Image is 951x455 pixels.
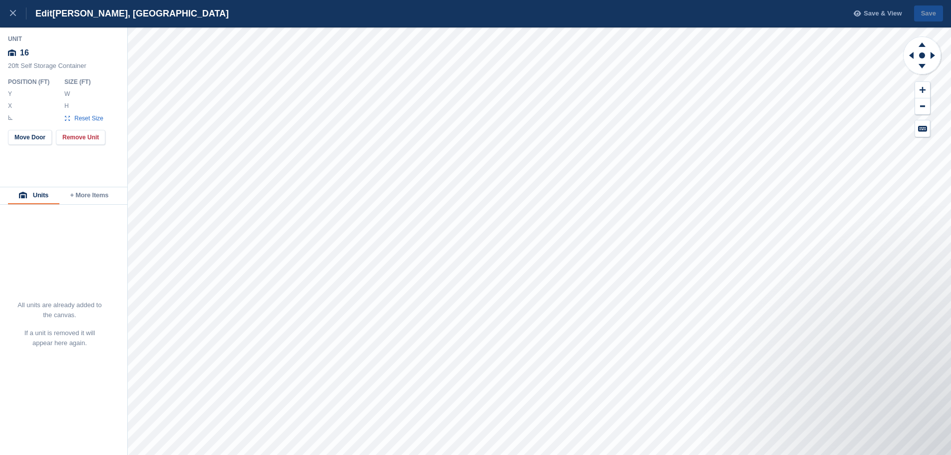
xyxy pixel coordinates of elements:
[64,90,69,98] label: W
[17,328,102,348] p: If a unit is removed it will appear here again.
[848,5,902,22] button: Save & View
[56,130,105,145] button: Remove Unit
[8,130,52,145] button: Move Door
[914,5,943,22] button: Save
[864,8,902,18] span: Save & View
[59,187,119,204] button: + More Items
[8,35,120,43] div: Unit
[8,62,120,75] div: 20ft Self Storage Container
[8,115,12,120] img: angle-icn.0ed2eb85.svg
[26,7,229,19] div: Edit [PERSON_NAME], [GEOGRAPHIC_DATA]
[8,90,13,98] label: Y
[17,300,102,320] p: All units are already added to the canvas.
[64,78,108,86] div: Size ( FT )
[8,102,13,110] label: X
[915,98,930,115] button: Zoom Out
[64,102,69,110] label: H
[915,82,930,98] button: Zoom In
[74,114,104,123] span: Reset Size
[8,78,56,86] div: Position ( FT )
[915,120,930,137] button: Keyboard Shortcuts
[8,187,59,204] button: Units
[8,44,120,62] div: 16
